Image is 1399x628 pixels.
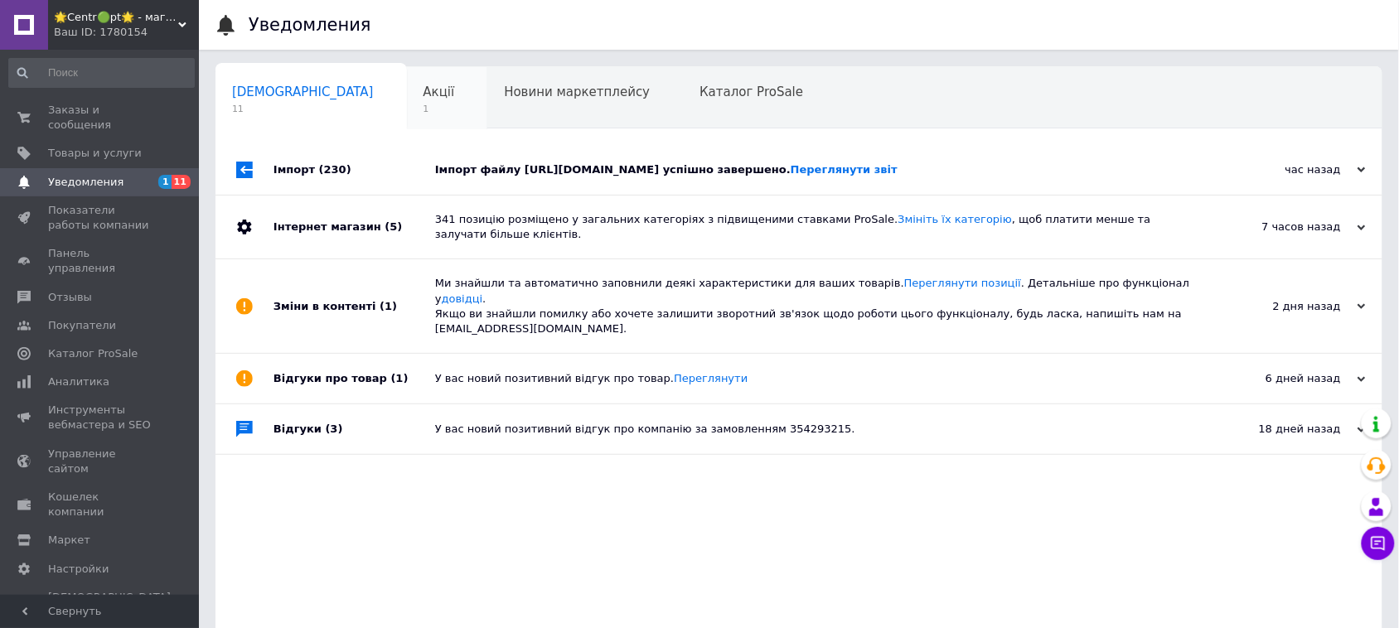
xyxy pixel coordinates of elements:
[435,276,1200,336] div: Ми знайшли та автоматично заповнили деякі характеристики для ваших товарів. . Детальніше про функ...
[232,85,374,99] span: [DEMOGRAPHIC_DATA]
[504,85,650,99] span: Новини маркетплейсу
[435,162,1200,177] div: Імпорт файлу [URL][DOMAIN_NAME] успішно завершено.
[48,290,92,305] span: Отзывы
[274,404,435,454] div: Відгуки
[48,318,116,333] span: Покупатели
[48,246,153,276] span: Панель управления
[898,213,1013,225] a: Змініть їх категорію
[391,372,409,384] span: (1)
[1200,220,1366,234] div: 7 часов назад
[274,259,435,353] div: Зміни в контенті
[48,490,153,519] span: Кошелек компании
[48,175,123,190] span: Уведомления
[48,203,153,233] span: Показатели работы компании
[48,374,109,389] span: Аналитика
[274,196,435,258] div: Інтернет магазин
[1200,162,1366,177] div: час назад
[699,85,803,99] span: Каталог ProSale
[326,423,343,435] span: (3)
[48,447,153,476] span: Управление сайтом
[1200,299,1366,314] div: 2 дня назад
[232,103,374,115] span: 11
[249,15,371,35] h1: Уведомления
[380,300,397,312] span: (1)
[435,371,1200,386] div: У вас новий позитивний відгук про товар.
[319,163,351,176] span: (230)
[158,175,172,189] span: 1
[442,292,483,305] a: довідці
[48,533,90,548] span: Маркет
[424,85,455,99] span: Акції
[904,277,1021,289] a: Переглянути позиції
[48,103,153,133] span: Заказы и сообщения
[48,562,109,577] span: Настройки
[54,25,199,40] div: Ваш ID: 1780154
[385,220,402,233] span: (5)
[435,212,1200,242] div: 341 позицію розміщено у загальних категоріях з підвищеними ставками ProSale. , щоб платити менше ...
[48,146,142,161] span: Товары и услуги
[424,103,455,115] span: 1
[48,346,138,361] span: Каталог ProSale
[791,163,898,176] a: Переглянути звіт
[54,10,178,25] span: 🌟Centr🟢pt🌟 - магазин оптовых цен! Насосы и насосное оборудование
[48,403,153,432] span: Инструменты вебмастера и SEO
[435,422,1200,437] div: У вас новий позитивний відгук про компанію за замовленням 354293215.
[1200,371,1366,386] div: 6 дней назад
[274,145,435,195] div: Імпорт
[674,372,748,384] a: Переглянути
[1200,422,1366,437] div: 18 дней назад
[274,354,435,403] div: Відгуки про товар
[8,58,195,88] input: Поиск
[1362,527,1395,560] button: Чат с покупателем
[172,175,191,189] span: 11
